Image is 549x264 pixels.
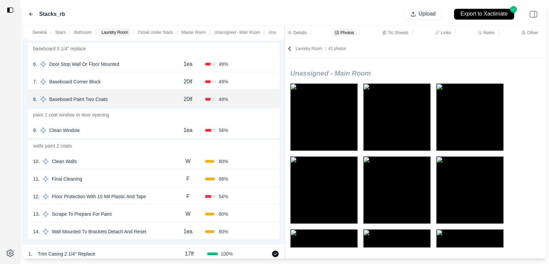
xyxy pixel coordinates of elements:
[219,193,228,200] span: 54 %
[33,228,40,235] p: 14 .
[219,127,228,134] span: 56 %
[293,30,307,35] p: Details
[28,140,279,152] p: walls paint 2 coats
[33,96,37,103] p: 8 .
[33,211,40,217] p: 13 .
[49,192,149,201] p: Floor Protection With 10 Mil Plastic And Tape
[33,127,37,134] p: 9 .
[454,9,514,20] button: Export to Xactimate
[183,126,193,134] p: 1ea
[33,193,40,200] p: 12 .
[7,7,14,14] img: toggle sidebar
[47,95,110,104] p: Baseboard Paint Two Coats
[441,30,451,35] p: Links
[33,158,40,165] p: 10 .
[47,126,82,135] p: Clean Window
[55,30,66,35] p: Stairs
[181,30,206,35] p: Master Room
[341,30,354,35] p: Photos
[33,78,37,85] p: 7 .
[404,9,442,20] button: Upload
[47,59,122,69] p: Door Stop Wall Or Floor Mounted
[186,192,190,201] p: F
[527,30,538,35] p: Other
[419,10,436,18] p: Upload
[328,46,346,51] span: 42 photos
[35,249,98,259] p: Trim Casing 2 1/4'' Replace
[183,228,193,236] p: 1ea
[436,83,504,151] img: organizations%2F2dbcd02a-7045-4ada-acee-3b9868a44372%2Fdocusketch%2F68bc7f3a0c711310d4e5b445_Main...
[185,157,191,165] p: W
[28,250,32,257] p: 1 .
[183,78,192,86] p: 20lf
[436,156,504,224] img: organizations%2F2dbcd02a-7045-4ada-acee-3b9868a44372%2Fdocusketch%2F68bc7f3a0c711310d4e5b445_Main...
[269,30,318,35] p: Unassigned - Main Room 2
[28,109,279,121] p: paint 1 coat window or door opening
[49,174,85,184] p: Final Cleaning
[363,156,431,224] img: organizations%2F2dbcd02a-7045-4ada-acee-3b9868a44372%2Fdocusketch%2F68bc7f3a0c711310d4e5b445_Main...
[219,228,228,235] span: 80 %
[483,30,495,35] p: Notes
[185,210,191,218] p: W
[32,30,47,35] p: General
[186,175,190,183] p: F
[33,61,37,68] p: 6 .
[290,69,541,78] h3: Unassigned - Main Room
[219,158,228,165] span: 80 %
[221,250,233,257] span: 100 %
[448,5,521,23] button: Export to Xactimate
[28,43,279,55] p: baseboard 3 1/4'' replace
[219,176,228,182] span: 86 %
[219,211,228,217] span: 80 %
[138,30,173,35] p: Closet Under Stairs
[290,83,358,151] img: organizations%2F2dbcd02a-7045-4ada-acee-3b9868a44372%2Fdocusketch%2F68bc7f3a0c711310d4e5b445_Main...
[290,156,358,224] img: organizations%2F2dbcd02a-7045-4ada-acee-3b9868a44372%2Fdocusketch%2F68bc7f3a0c711310d4e5b445_Main...
[47,77,104,86] p: Baseboard Corner Block
[219,96,228,103] span: 49 %
[183,60,193,68] p: 1ea
[185,250,194,258] p: 17lf
[74,30,92,35] p: Bathroom
[101,30,128,35] p: Laundry Room
[526,7,541,22] img: right-panel.svg
[183,95,192,103] p: 20lf
[296,46,346,51] p: Laundry Room
[219,78,228,85] span: 49 %
[388,30,408,35] p: Tic Sheets
[33,176,40,182] p: 11 .
[363,83,431,151] img: organizations%2F2dbcd02a-7045-4ada-acee-3b9868a44372%2Fdocusketch%2F68bc7f3a0c711310d4e5b445_Main...
[219,61,228,68] span: 49 %
[49,227,149,236] p: Wall Mounted Tv Brackets Detach And Reset
[49,157,79,166] p: Clean Walls
[49,209,114,219] p: Scrape To Prepare For Paint
[39,10,65,18] label: Stacks_rb
[322,46,328,51] span: |
[214,30,260,35] p: Unassigned - Main Room
[460,10,508,18] p: Export to Xactimate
